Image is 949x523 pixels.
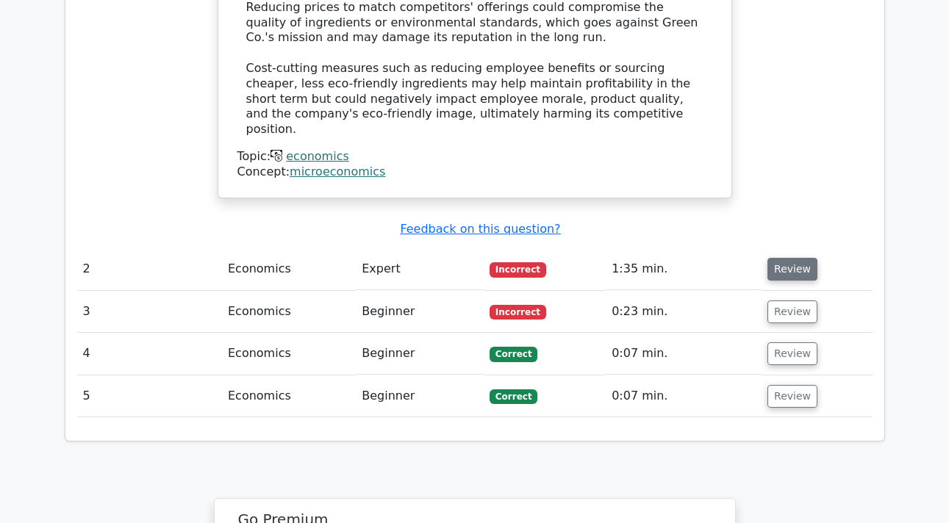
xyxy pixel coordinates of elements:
[77,375,222,417] td: 5
[356,291,484,333] td: Beginner
[606,375,762,417] td: 0:07 min.
[400,222,560,236] a: Feedback on this question?
[237,149,712,165] div: Topic:
[606,291,762,333] td: 0:23 min.
[356,248,484,290] td: Expert
[767,385,817,408] button: Review
[490,305,546,320] span: Incorrect
[222,248,356,290] td: Economics
[222,375,356,417] td: Economics
[356,333,484,375] td: Beginner
[606,333,762,375] td: 0:07 min.
[77,248,222,290] td: 2
[290,165,385,178] a: microeconomics
[222,333,356,375] td: Economics
[77,291,222,333] td: 3
[237,165,712,180] div: Concept:
[356,375,484,417] td: Beginner
[767,342,817,365] button: Review
[490,389,537,404] span: Correct
[77,333,222,375] td: 4
[767,300,817,323] button: Review
[767,258,817,281] button: Review
[490,347,537,361] span: Correct
[490,262,546,277] span: Incorrect
[222,291,356,333] td: Economics
[286,149,349,163] a: economics
[606,248,762,290] td: 1:35 min.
